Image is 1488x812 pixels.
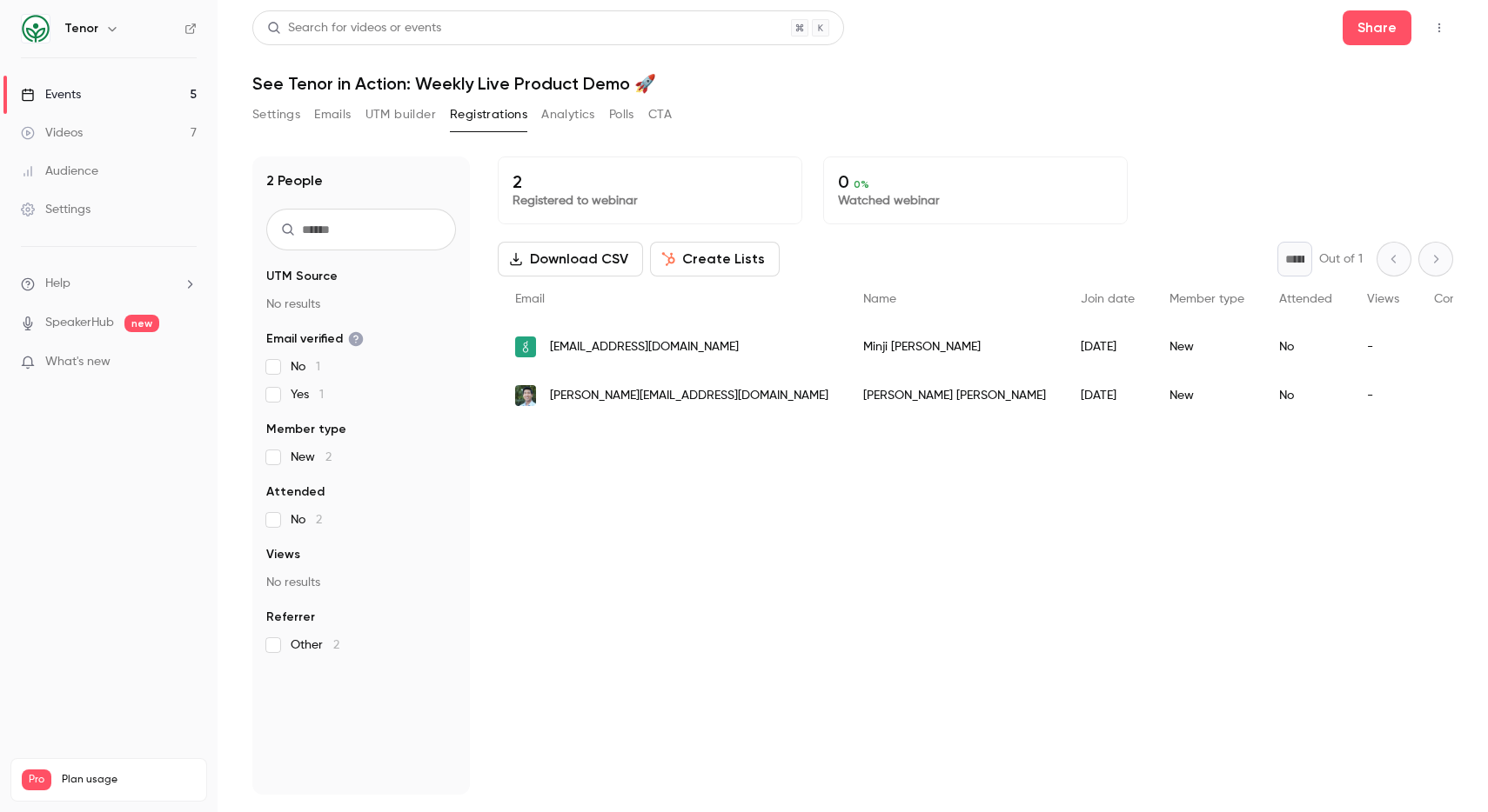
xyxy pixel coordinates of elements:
div: [PERSON_NAME] [PERSON_NAME] [846,371,1063,420]
div: New [1152,371,1262,420]
span: Attended [266,483,325,501]
span: New [291,449,332,466]
span: 2 [316,514,322,526]
a: SpeakerHub [45,314,114,332]
iframe: Noticeable Trigger [176,355,197,370]
div: Minji [PERSON_NAME] [846,323,1063,371]
section: facet-groups [266,268,456,654]
button: Settings [252,101,300,129]
span: 0 % [854,178,869,190]
img: Tenor [22,15,50,43]
span: [EMAIL_ADDRESS][DOMAIN_NAME] [550,338,739,356]
span: 1 [319,389,324,401]
span: [PERSON_NAME][EMAIL_ADDRESS][DOMAIN_NAME] [550,387,828,405]
button: Create Lists [650,242,780,276]
div: No [1262,323,1350,371]
span: Referrer [266,609,315,626]
button: Registrations [450,101,527,129]
div: [DATE] [1063,371,1152,420]
p: 0 [838,171,1113,192]
div: New [1152,323,1262,371]
div: [DATE] [1063,323,1152,371]
button: Share [1343,10,1411,45]
span: Yes [291,386,324,403]
p: Watched webinar [838,192,1113,210]
span: Pro [22,769,51,790]
span: No [291,358,320,376]
span: Member type [266,421,346,438]
span: 2 [325,451,332,463]
span: Join date [1081,293,1135,305]
span: Views [1367,293,1399,305]
li: help-dropdown-opener [21,275,197,293]
p: Registered to webinar [513,192,788,210]
span: Plan usage [62,773,196,787]
div: Settings [21,201,90,218]
span: Member type [1170,293,1244,305]
span: No [291,511,322,529]
span: What's new [45,353,111,371]
span: Help [45,275,70,293]
div: Videos [21,124,83,142]
p: Out of 1 [1319,250,1363,268]
span: 1 [316,361,320,373]
button: Analytics [541,101,595,129]
span: new [124,315,159,332]
button: CTA [648,101,672,129]
h1: 2 People [266,170,323,191]
span: Email [515,293,545,305]
div: Events [21,86,81,103]
button: UTM builder [365,101,436,129]
p: No results [266,574,456,591]
div: Audience [21,163,98,180]
span: 2 [333,639,339,651]
span: Attended [1279,293,1332,305]
div: Search for videos or events [267,19,441,37]
img: ivanhlee.com [515,385,536,406]
div: No [1262,371,1350,420]
span: Name [863,293,896,305]
span: UTM Source [266,268,338,285]
div: - [1350,371,1417,420]
button: Download CSV [498,242,643,276]
img: greenhouse.io [515,336,536,357]
span: Views [266,546,300,563]
span: Email verified [266,330,364,348]
div: - [1350,323,1417,371]
h6: Tenor [64,20,98,37]
button: Emails [314,101,351,129]
button: Polls [609,101,634,129]
span: Other [291,636,339,654]
p: No results [266,296,456,313]
p: 2 [513,171,788,192]
h1: See Tenor in Action: Weekly Live Product Demo 🚀 [252,73,1453,94]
